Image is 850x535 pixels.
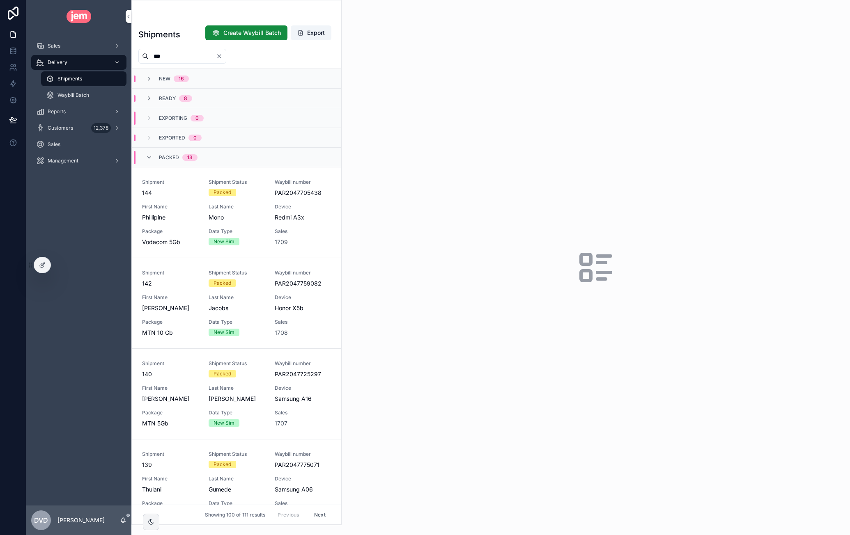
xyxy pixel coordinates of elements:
[275,419,287,428] a: 1707
[275,451,331,457] span: Waybill number
[209,451,265,457] span: Shipment Status
[142,238,199,246] span: Vodacom 5Gb
[214,461,231,468] div: Packed
[216,53,226,59] button: Clear
[275,238,288,246] a: 1709
[275,370,331,378] span: PAR2047725297
[159,154,179,161] span: Packed
[142,419,199,428] span: MTN 5Gb
[275,395,331,403] span: Samsung A16
[34,515,48,525] span: Dvd
[275,304,331,312] span: Honor X5b
[209,228,265,235] span: Data Type
[209,213,265,222] span: Mono
[209,203,265,210] span: Last Name
[57,75,82,82] span: Shipments
[142,461,199,469] span: 139
[184,95,187,102] div: 8
[142,213,199,222] span: Phillipine
[214,279,231,287] div: Packed
[142,485,199,494] span: Thulani
[159,75,170,82] span: New
[142,385,199,391] span: First Name
[31,121,126,135] a: Customers12,378
[275,485,331,494] span: Samsung A06
[48,108,66,115] span: Reports
[275,385,331,391] span: Device
[209,409,265,416] span: Data Type
[275,500,331,507] span: Sales
[142,319,199,325] span: Package
[205,512,265,518] span: Showing 100 of 111 results
[195,115,199,121] div: 0
[26,33,131,179] div: scrollable content
[275,409,331,416] span: Sales
[142,476,199,482] span: First Name
[209,485,265,494] span: Gumede
[142,304,199,312] span: [PERSON_NAME]
[209,319,265,325] span: Data Type
[275,189,331,197] span: PAR2047705438
[214,370,231,377] div: Packed
[31,153,126,168] a: Management
[142,270,199,276] span: Shipment
[57,92,89,98] span: Waybill Batch
[275,228,331,235] span: Sales
[142,329,199,337] span: MTN 10 Gb
[275,179,331,185] span: Waybill number
[48,59,67,66] span: Delivery
[48,125,73,131] span: Customers
[142,395,199,403] span: [PERSON_NAME]
[91,123,111,133] div: 12,378
[142,179,199,185] span: Shipment
[132,167,341,258] a: Shipment144Shipment StatusPackedWaybill numberPAR2047705438First NamePhillipineLast NameMonoDevic...
[48,158,78,164] span: Management
[132,258,341,349] a: Shipment142Shipment StatusPackedWaybill numberPAR2047759082First Name[PERSON_NAME]Last NameJacobs...
[31,55,126,70] a: Delivery
[67,10,92,23] img: App logo
[31,39,126,53] a: Sales
[159,135,185,141] span: Exported
[209,395,265,403] span: [PERSON_NAME]
[142,451,199,457] span: Shipment
[142,370,199,378] span: 140
[31,137,126,152] a: Sales
[308,508,331,521] button: Next
[132,439,341,530] a: Shipment139Shipment StatusPackedWaybill numberPAR2047775071First NameThulaniLast NameGumedeDevice...
[48,43,60,49] span: Sales
[179,75,184,82] div: 16
[48,141,60,148] span: Sales
[41,88,126,103] a: Waybill Batch
[31,104,126,119] a: Reports
[187,154,193,161] div: 13
[41,71,126,86] a: Shipments
[275,476,331,482] span: Device
[275,270,331,276] span: Waybill number
[275,294,331,301] span: Device
[275,319,331,325] span: Sales
[205,25,287,40] button: Create Waybill Batch
[223,29,281,37] span: Create Waybill Batch
[214,238,234,245] div: New Sim
[275,279,331,288] span: PAR2047759082
[138,29,180,40] h1: Shipments
[209,500,265,507] span: Data Type
[159,115,187,121] span: Exporting
[275,329,288,337] a: 1708
[132,349,341,439] a: Shipment140Shipment StatusPackedWaybill numberPAR2047725297First Name[PERSON_NAME]Last Name[PERSO...
[142,228,199,235] span: Package
[275,461,331,469] span: PAR2047775071
[275,213,331,222] span: Redmi A3x
[275,203,331,210] span: Device
[142,409,199,416] span: Package
[291,25,331,40] button: Export
[142,203,199,210] span: First Name
[214,419,234,427] div: New Sim
[57,516,105,524] p: [PERSON_NAME]
[209,270,265,276] span: Shipment Status
[142,500,199,507] span: Package
[142,360,199,367] span: Shipment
